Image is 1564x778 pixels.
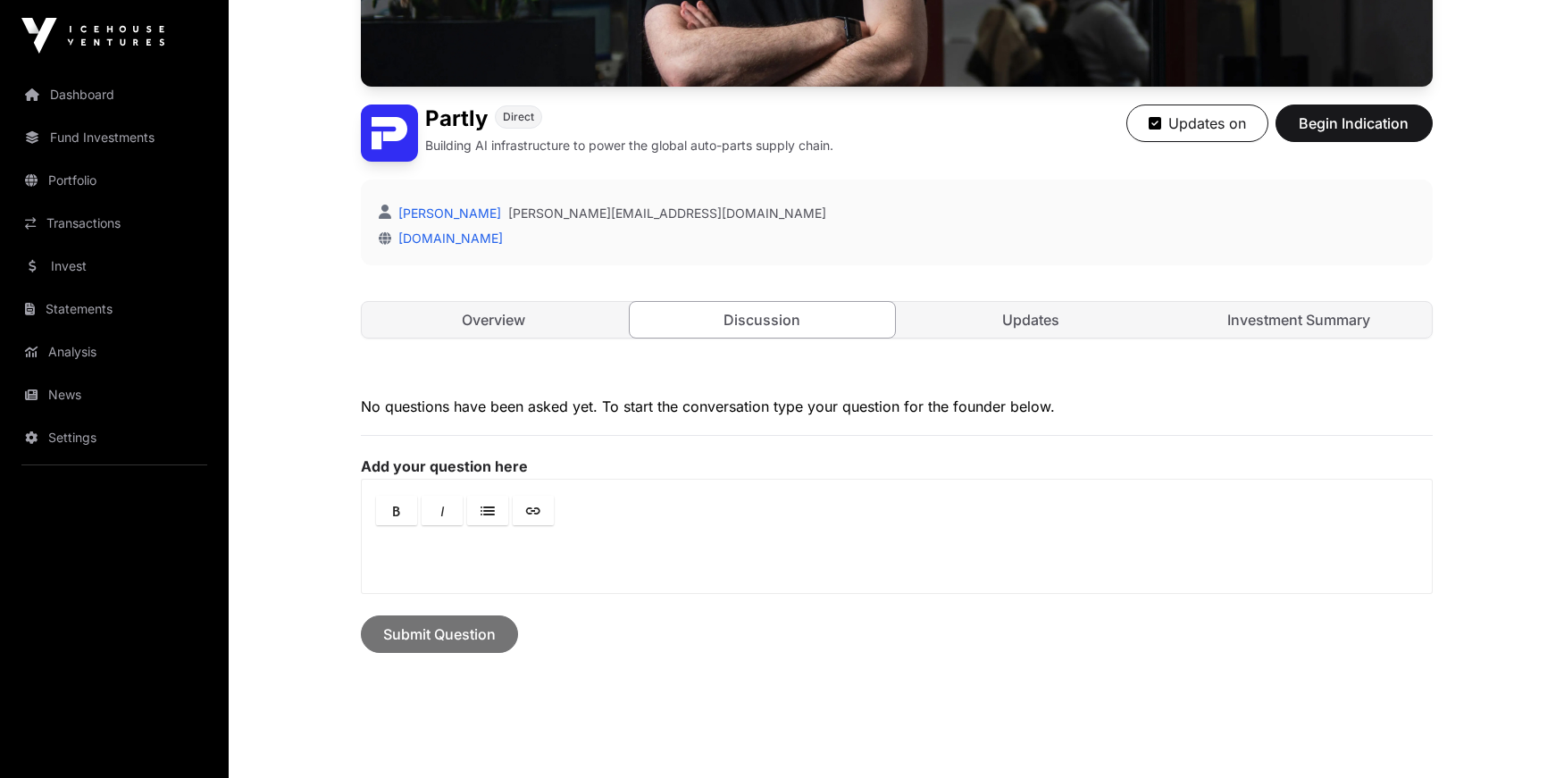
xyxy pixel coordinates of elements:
a: Link [513,496,554,525]
img: Icehouse Ventures Logo [21,18,164,54]
a: Transactions [14,204,214,243]
img: Partly [361,105,418,162]
a: Investment Summary [1167,302,1432,338]
a: Begin Indication [1275,122,1433,140]
nav: Tabs [362,302,1432,338]
a: [DOMAIN_NAME] [391,230,503,246]
a: [PERSON_NAME] [395,205,501,221]
span: Begin Indication [1298,113,1410,134]
a: Bold [376,496,417,525]
a: Overview [362,302,627,338]
a: Statements [14,289,214,329]
a: Lists [467,496,508,525]
label: Add your question here [361,457,1433,475]
a: Portfolio [14,161,214,200]
a: Analysis [14,332,214,372]
button: Updates on [1126,105,1268,142]
a: Discussion [629,301,896,339]
iframe: Chat Widget [1475,692,1564,778]
a: Dashboard [14,75,214,114]
span: Direct [503,110,534,124]
h1: Partly [425,105,488,133]
a: Settings [14,418,214,457]
a: [PERSON_NAME][EMAIL_ADDRESS][DOMAIN_NAME] [508,205,826,222]
a: Italic [422,496,463,525]
p: Building AI infrastructure to power the global auto-parts supply chain. [425,137,833,155]
a: Updates [899,302,1164,338]
a: News [14,375,214,414]
a: Fund Investments [14,118,214,157]
p: No questions have been asked yet. To start the conversation type your question for the founder be... [361,396,1433,417]
button: Begin Indication [1275,105,1433,142]
a: Invest [14,247,214,286]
